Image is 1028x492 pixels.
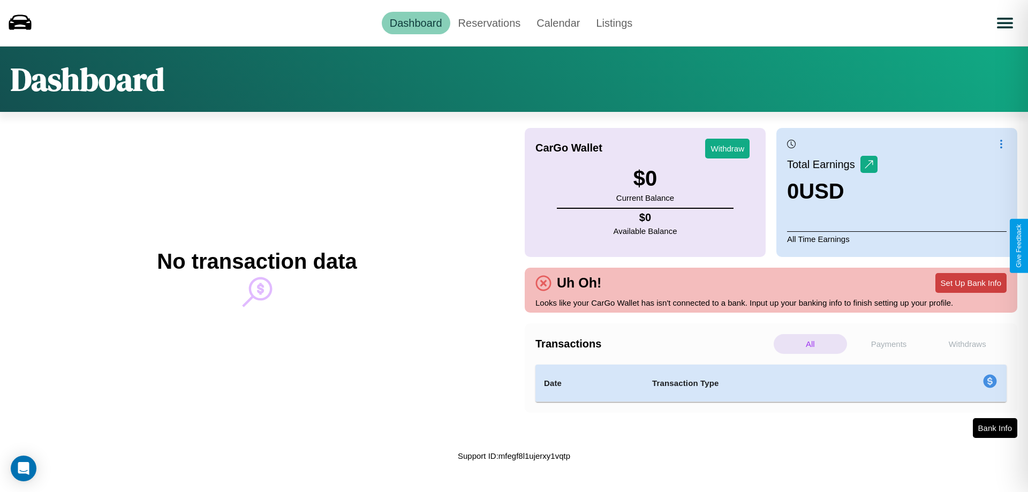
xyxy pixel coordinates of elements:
[544,377,635,390] h4: Date
[535,338,771,350] h4: Transactions
[614,211,677,224] h4: $ 0
[935,273,1007,293] button: Set Up Bank Info
[852,334,926,354] p: Payments
[588,12,640,34] a: Listings
[774,334,847,354] p: All
[787,179,878,203] h3: 0 USD
[458,449,570,463] p: Support ID: mfegf8l1ujerxy1vqtp
[551,275,607,291] h4: Uh Oh!
[616,166,674,191] h3: $ 0
[990,8,1020,38] button: Open menu
[973,418,1017,438] button: Bank Info
[535,365,1007,402] table: simple table
[528,12,588,34] a: Calendar
[11,456,36,481] div: Open Intercom Messenger
[535,142,602,154] h4: CarGo Wallet
[787,231,1007,246] p: All Time Earnings
[705,139,750,158] button: Withdraw
[1015,224,1023,268] div: Give Feedback
[450,12,529,34] a: Reservations
[616,191,674,205] p: Current Balance
[382,12,450,34] a: Dashboard
[931,334,1004,354] p: Withdraws
[11,57,164,101] h1: Dashboard
[787,155,860,174] p: Total Earnings
[535,296,1007,310] p: Looks like your CarGo Wallet has isn't connected to a bank. Input up your banking info to finish ...
[614,224,677,238] p: Available Balance
[652,377,895,390] h4: Transaction Type
[157,249,357,274] h2: No transaction data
